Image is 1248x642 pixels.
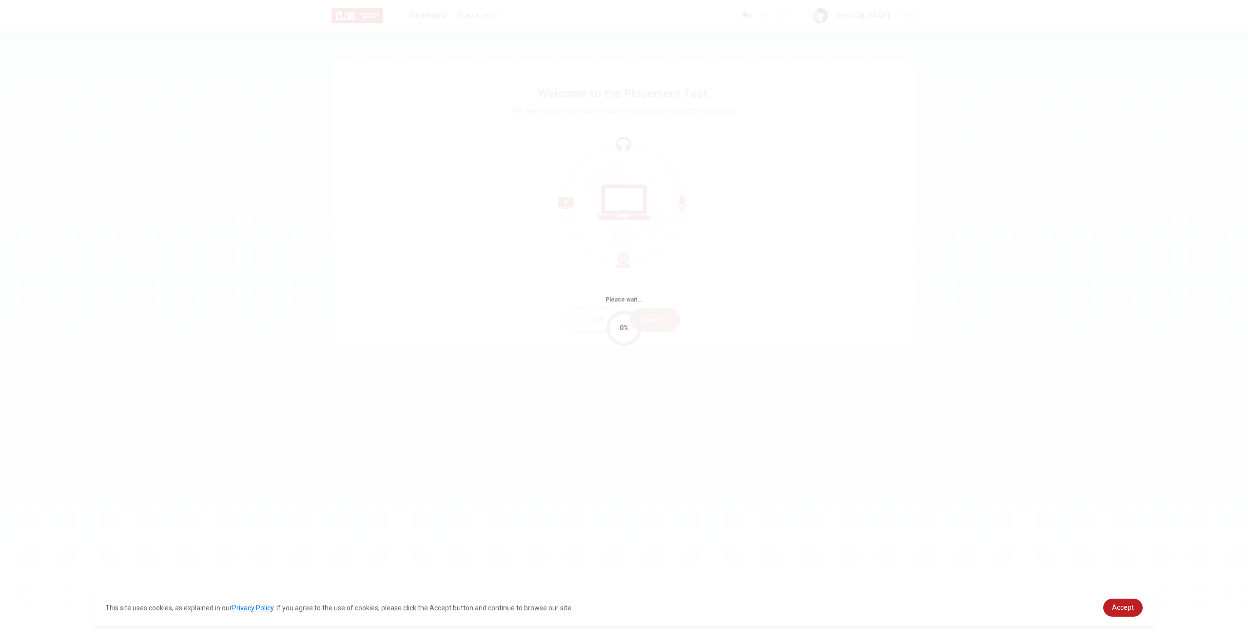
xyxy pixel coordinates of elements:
[232,604,273,612] a: Privacy Policy
[94,589,1154,626] div: cookieconsent
[105,604,573,612] span: This site uses cookies, as explained in our . If you agree to the use of cookies, please click th...
[1103,599,1143,617] a: dismiss cookie message
[1112,604,1134,611] span: Accept
[620,322,629,334] div: 0%
[605,296,643,303] span: Please wait...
